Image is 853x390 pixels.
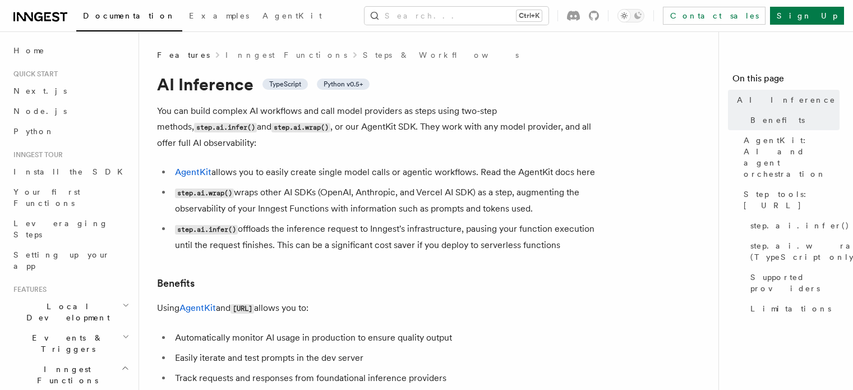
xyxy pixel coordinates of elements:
[732,90,840,110] a: AI Inference
[175,225,238,235] code: step.ai.infer()
[750,220,850,231] span: step.ai.infer()
[9,245,132,276] a: Setting up your app
[732,72,840,90] h4: On this page
[172,330,606,346] li: Automatically monitor AI usage in production to ensure quality output
[262,11,322,20] span: AgentKit
[157,49,210,61] span: Features
[9,162,132,182] a: Install the SDK
[750,303,831,314] span: Limitations
[76,3,182,31] a: Documentation
[175,189,234,198] code: step.ai.wrap()
[750,272,840,294] span: Supported providers
[172,164,606,180] li: allows you to easily create single model calls or agentic workflows. Read the AgentKit docs here
[172,221,606,253] li: offloads the inference request to Inngest's infrastructure, pausing your function execution until...
[363,49,519,61] a: Steps & Workflows
[13,219,108,239] span: Leveraging Steps
[13,167,130,176] span: Install the SDK
[157,103,606,151] p: You can build complex AI workflows and call model providers as steps using two-step methods, and ...
[739,130,840,184] a: AgentKit: AI and agent orchestration
[9,213,132,245] a: Leveraging Steps
[517,10,542,21] kbd: Ctrl+K
[13,187,80,208] span: Your first Functions
[9,301,122,323] span: Local Development
[172,370,606,386] li: Track requests and responses from foundational inference providers
[746,236,840,267] a: step.ai.wrap() (TypeScript only)
[663,7,766,25] a: Contact sales
[189,11,249,20] span: Examples
[9,328,132,359] button: Events & Triggers
[182,3,256,30] a: Examples
[750,114,805,126] span: Benefits
[13,127,54,136] span: Python
[9,40,132,61] a: Home
[9,121,132,141] a: Python
[157,300,606,316] p: Using and allows you to:
[179,302,216,313] a: AgentKit
[83,11,176,20] span: Documentation
[746,110,840,130] a: Benefits
[9,285,47,294] span: Features
[172,185,606,217] li: wraps other AI SDKs (OpenAI, Anthropic, and Vercel AI SDK) as a step, augmenting the observabilit...
[9,81,132,101] a: Next.js
[744,135,840,180] span: AgentKit: AI and agent orchestration
[13,250,110,270] span: Setting up your app
[9,70,58,79] span: Quick start
[324,80,363,89] span: Python v0.5+
[271,123,330,132] code: step.ai.wrap()
[746,215,840,236] a: step.ai.infer()
[13,45,45,56] span: Home
[746,299,840,319] a: Limitations
[9,332,122,355] span: Events & Triggers
[9,101,132,121] a: Node.js
[256,3,329,30] a: AgentKit
[744,189,840,211] span: Step tools: [URL]
[9,296,132,328] button: Local Development
[9,364,121,386] span: Inngest Functions
[365,7,548,25] button: Search...Ctrl+K
[770,7,844,25] a: Sign Up
[225,49,347,61] a: Inngest Functions
[157,74,606,94] h1: AI Inference
[175,167,211,177] a: AgentKit
[13,107,67,116] span: Node.js
[737,94,836,105] span: AI Inference
[9,182,132,213] a: Your first Functions
[746,267,840,299] a: Supported providers
[13,86,67,95] span: Next.js
[157,276,195,291] a: Benefits
[269,80,301,89] span: TypeScript
[230,304,254,314] code: [URL]
[172,350,606,366] li: Easily iterate and test prompts in the dev server
[9,150,63,159] span: Inngest tour
[194,123,257,132] code: step.ai.infer()
[739,184,840,215] a: Step tools: [URL]
[617,9,644,22] button: Toggle dark mode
